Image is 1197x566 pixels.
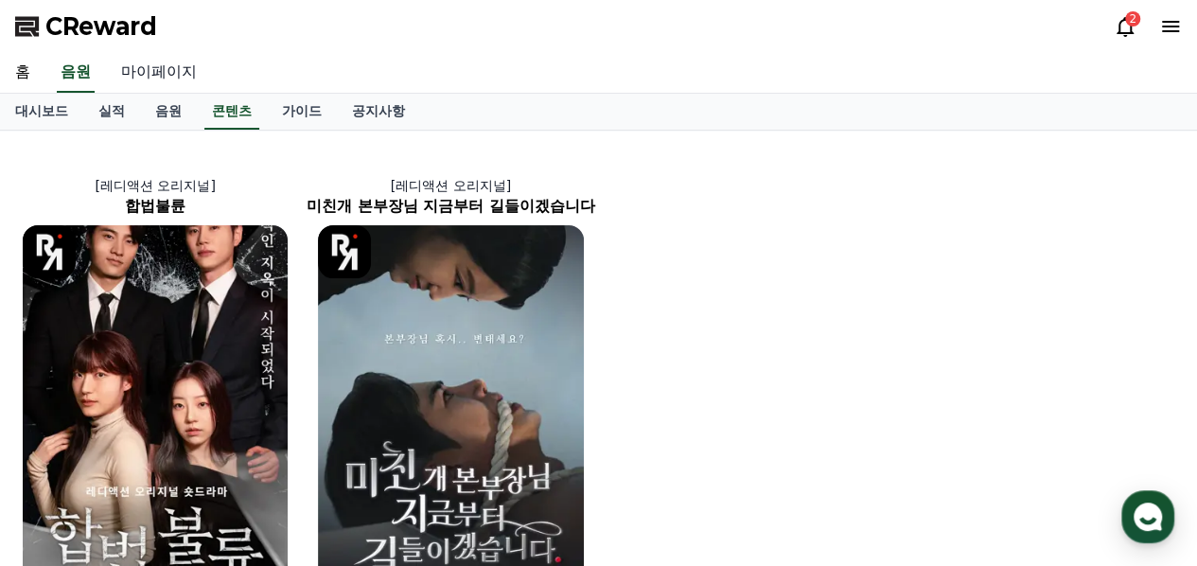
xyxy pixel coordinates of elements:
div: 2 [1125,11,1140,27]
a: CReward [15,11,157,42]
a: 대화 [125,409,244,456]
a: 설정 [244,409,363,456]
h2: 미친개 본부장님 지금부터 길들이겠습니다 [303,195,598,218]
p: [레디액션 오리지널] [8,176,303,195]
a: 2 [1114,15,1136,38]
span: 설정 [292,437,315,452]
span: 대화 [173,438,196,453]
img: [object Object] Logo [23,225,76,278]
a: 음원 [140,94,197,130]
h2: 합법불륜 [8,195,303,218]
a: 가이드 [267,94,337,130]
span: 홈 [60,437,71,452]
span: CReward [45,11,157,42]
p: [레디액션 오리지널] [303,176,598,195]
img: [object Object] Logo [318,225,371,278]
a: 콘텐츠 [204,94,259,130]
a: 실적 [83,94,140,130]
a: 홈 [6,409,125,456]
a: 음원 [57,53,95,93]
a: 공지사항 [337,94,420,130]
a: 마이페이지 [106,53,212,93]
